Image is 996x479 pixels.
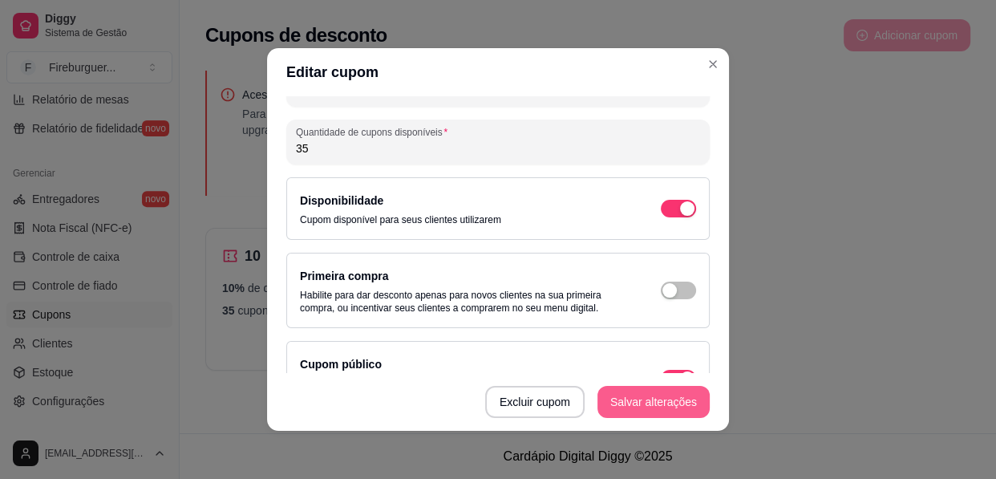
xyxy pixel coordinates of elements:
header: Editar cupom [267,48,729,96]
label: Cupom público [300,358,382,371]
input: Quantidade de cupons disponíveis [296,140,700,156]
label: Quantidade de cupons disponíveis [296,125,453,139]
label: Disponibilidade [300,194,383,207]
p: Habilite para dar desconto apenas para novos clientes na sua primeira compra, ou incentivar seus ... [300,289,629,315]
p: Cupom disponível para seus clientes utilizarem [300,213,501,226]
button: Salvar alterações [597,386,710,418]
button: Excluir cupom [485,386,585,418]
label: Primeira compra [300,270,389,282]
button: Close [700,51,726,77]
